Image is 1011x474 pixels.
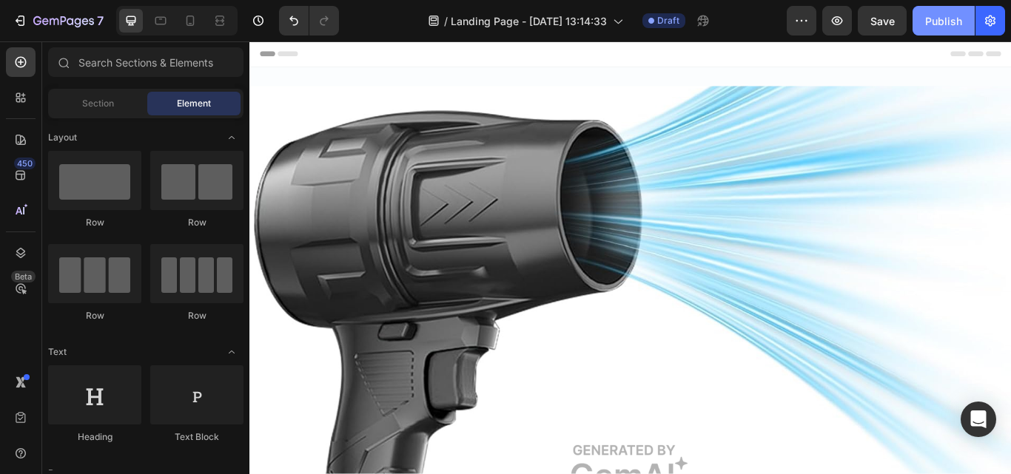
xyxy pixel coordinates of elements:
[150,309,243,322] div: Row
[444,13,448,29] span: /
[48,47,243,77] input: Search Sections & Elements
[6,6,110,35] button: 7
[220,340,243,364] span: Toggle open
[11,271,36,282] div: Beta
[97,12,104,30] p: 7
[82,97,114,110] span: Section
[48,345,67,359] span: Text
[177,97,211,110] span: Element
[249,41,1011,474] iframe: Design area
[48,309,141,322] div: Row
[657,14,679,27] span: Draft
[220,126,243,149] span: Toggle open
[48,131,77,144] span: Layout
[870,15,895,27] span: Save
[48,216,141,229] div: Row
[150,430,243,444] div: Text Block
[150,216,243,229] div: Row
[961,402,996,437] div: Open Intercom Messenger
[925,13,962,29] div: Publish
[913,6,975,35] button: Publish
[14,158,36,169] div: 450
[858,6,907,35] button: Save
[48,430,141,444] div: Heading
[451,13,607,29] span: Landing Page - [DATE] 13:14:33
[279,6,339,35] div: Undo/Redo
